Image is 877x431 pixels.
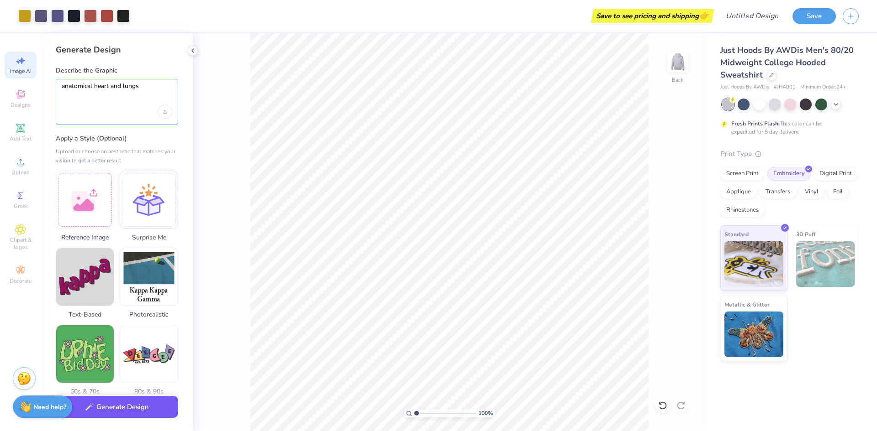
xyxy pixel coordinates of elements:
[724,241,783,287] img: Standard
[720,83,769,91] span: Just Hoods By AWDis
[10,277,32,285] span: Decorate
[720,167,765,181] div: Screen Print
[796,241,855,287] img: 3D Puff
[792,8,836,24] button: Save
[669,53,687,71] img: Back
[767,167,811,181] div: Embroidery
[120,233,178,242] span: Surprise Me
[120,248,178,306] img: Photorealistic
[11,101,31,109] span: Designs
[720,45,854,80] span: Just Hoods By AWDis Men's 80/20 Midweight College Hooded Sweatshirt
[56,396,178,418] button: Generate Design
[56,310,114,319] span: Text-Based
[731,119,844,136] div: This color can be expedited for 5 day delivery.
[56,147,178,165] div: Upload or choose an aesthetic that matches your vision to get a better result
[720,149,859,159] div: Print Type
[672,76,684,84] div: Back
[120,387,178,396] span: 80s & 90s
[724,300,770,309] span: Metallic & Glitter
[796,229,815,239] span: 3D Puff
[774,83,796,91] span: # JHA001
[720,185,757,199] div: Applique
[10,135,32,142] span: Add Text
[593,9,712,23] div: Save to see pricing and shipping
[731,120,780,127] strong: Fresh Prints Flash:
[760,185,796,199] div: Transfers
[56,248,114,306] img: Text-Based
[56,66,178,75] label: Describe the Graphic
[56,233,114,242] span: Reference Image
[5,236,37,251] span: Clipart & logos
[33,403,66,411] strong: Need help?
[62,82,172,105] textarea: anatomical heart and lungs
[827,185,849,199] div: Foil
[814,167,858,181] div: Digital Print
[56,134,178,143] label: Apply a Style (Optional)
[120,310,178,319] span: Photorealistic
[478,409,493,417] span: 100 %
[724,229,749,239] span: Standard
[719,7,786,25] input: Untitled Design
[56,44,178,55] div: Generate Design
[800,83,846,91] span: Minimum Order: 24 +
[120,325,178,383] img: 80s & 90s
[56,387,114,396] span: 60s & 70s
[10,68,32,75] span: Image AI
[158,104,172,119] div: Upload image
[799,185,824,199] div: Vinyl
[11,169,30,176] span: Upload
[699,10,709,21] span: 👉
[724,312,783,357] img: Metallic & Glitter
[14,203,28,210] span: Greek
[56,325,114,383] img: 60s & 70s
[720,203,765,217] div: Rhinestones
